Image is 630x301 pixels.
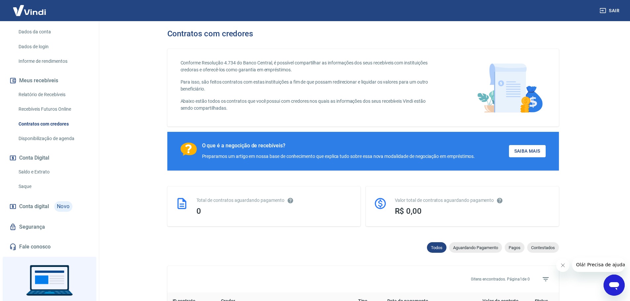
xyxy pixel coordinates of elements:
[8,240,91,254] a: Fale conosco
[395,197,551,204] div: Valor total de contratos aguardando pagamento
[8,73,91,88] button: Meus recebíveis
[572,257,625,272] iframe: Message from company
[16,117,91,131] a: Contratos com credores
[16,88,91,101] a: Relatório de Recebíveis
[181,79,436,93] p: Para isso, são feitos contratos com estas instituições a fim de que possam redirecionar e liquida...
[19,202,49,211] span: Conta digital
[16,40,91,54] a: Dados de login
[527,242,559,253] div: Contestados
[8,199,91,214] a: Conta digitalNovo
[427,242,446,253] div: Todos
[8,151,91,165] button: Conta Digital
[556,259,569,272] iframe: Close message
[474,59,546,116] img: main-image.9f1869c469d712ad33ce.png
[471,276,530,282] p: 0 itens encontrados. Página 1 de 0
[527,245,559,250] span: Contestados
[196,197,353,204] div: Total de contratos aguardando pagamento
[16,132,91,145] a: Disponibilização de agenda
[287,197,294,204] svg: Esses contratos não se referem à Vindi, mas sim a outras instituições.
[449,242,502,253] div: Aguardando Pagamento
[496,197,503,204] svg: O valor comprometido não se refere a pagamentos pendentes na Vindi e sim como garantia a outras i...
[604,275,625,296] iframe: Button to launch messaging window
[181,98,436,112] p: Abaixo estão todos os contratos que você possui com credores nos quais as informações dos seus re...
[4,5,56,10] span: Olá! Precisa de ajuda?
[505,245,525,250] span: Pagos
[16,165,91,179] a: Saldo e Extrato
[509,145,546,157] a: Saiba Mais
[8,0,51,20] img: Vindi
[167,29,253,38] h3: Contratos com credores
[505,242,525,253] div: Pagos
[202,153,475,160] div: Preparamos um artigo em nossa base de conhecimento que explica tudo sobre essa nova modalidade de...
[538,271,554,287] span: Filtros
[202,142,475,149] div: O que é a negocição de recebíveis?
[181,59,436,73] p: Conforme Resolução 4.734 do Banco Central, é possível compartilhar as informações dos seus recebí...
[54,201,72,212] span: Novo
[16,180,91,193] a: Saque
[395,207,422,216] span: R$ 0,00
[598,5,622,17] button: Sair
[16,102,91,116] a: Recebíveis Futuros Online
[16,25,91,39] a: Dados da conta
[427,245,446,250] span: Todos
[8,220,91,234] a: Segurança
[196,207,353,216] div: 0
[181,142,197,156] img: Ícone com um ponto de interrogação.
[16,55,91,68] a: Informe de rendimentos
[449,245,502,250] span: Aguardando Pagamento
